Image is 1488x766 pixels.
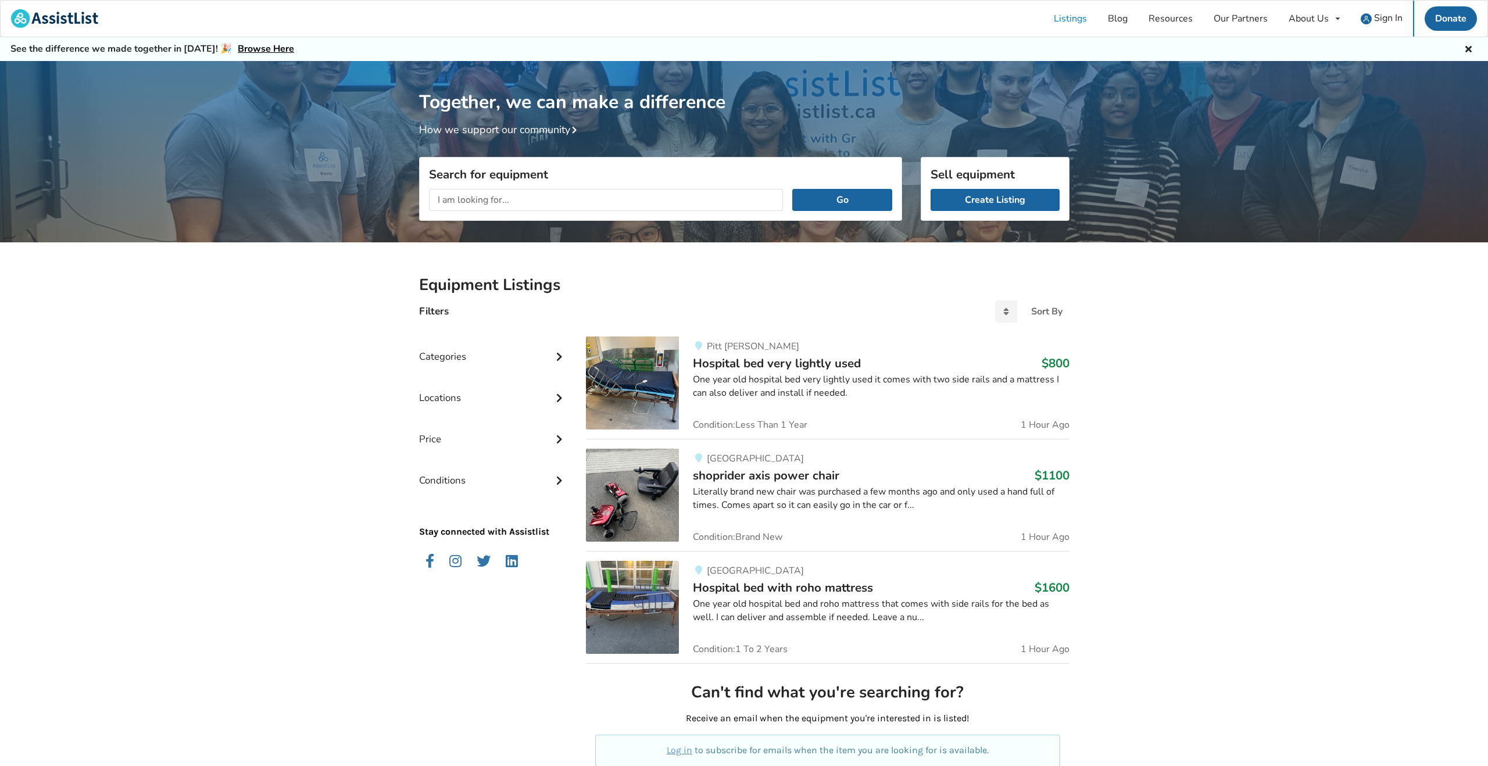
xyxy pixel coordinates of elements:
[11,9,98,28] img: assistlist-logo
[707,564,804,577] span: [GEOGRAPHIC_DATA]
[238,42,294,55] a: Browse Here
[693,645,788,654] span: Condition: 1 To 2 Years
[931,167,1060,182] h3: Sell equipment
[707,452,804,465] span: [GEOGRAPHIC_DATA]
[1021,532,1069,542] span: 1 Hour Ago
[693,485,1069,512] div: Literally brand new chair was purchased a few months ago and only used a hand full of times. Come...
[419,451,568,492] div: Conditions
[693,532,782,542] span: Condition: Brand New
[1361,13,1372,24] img: user icon
[586,551,1069,663] a: bedroom equipment-hospital bed with roho mattress [GEOGRAPHIC_DATA]Hospital bed with roho mattres...
[1425,6,1477,31] a: Donate
[419,61,1069,114] h1: Together, we can make a difference
[693,467,839,484] span: shoprider axis power chair
[419,327,568,368] div: Categories
[1021,645,1069,654] span: 1 Hour Ago
[1289,14,1329,23] div: About Us
[429,167,892,182] h3: Search for equipment
[667,744,692,756] a: Log in
[1031,307,1063,316] div: Sort By
[707,340,799,353] span: Pitt [PERSON_NAME]
[419,493,568,539] p: Stay connected with Assistlist
[586,439,1069,551] a: mobility-shoprider axis power chair [GEOGRAPHIC_DATA]shoprider axis power chair$1100Literally bra...
[609,744,1046,757] p: to subscribe for emails when the item you are looking for is available.
[1035,468,1069,483] h3: $1100
[1035,580,1069,595] h3: $1600
[595,712,1060,725] p: Receive an email when the equipment you're interested in is listed!
[10,43,294,55] h5: See the difference we made together in [DATE]! 🎉
[1138,1,1203,37] a: Resources
[693,420,807,429] span: Condition: Less Than 1 Year
[419,410,568,451] div: Price
[1350,1,1413,37] a: user icon Sign In
[693,597,1069,624] div: One year old hospital bed and roho mattress that comes with side rails for the bed as well. I can...
[586,561,679,654] img: bedroom equipment-hospital bed with roho mattress
[419,275,1069,295] h2: Equipment Listings
[429,189,784,211] input: I am looking for...
[693,579,873,596] span: Hospital bed with roho mattress
[1043,1,1097,37] a: Listings
[931,189,1060,211] a: Create Listing
[419,305,449,318] h4: Filters
[1374,12,1403,24] span: Sign In
[1042,356,1069,371] h3: $800
[693,373,1069,400] div: One year old hospital bed very lightly used it comes with two side rails and a mattress I can als...
[693,355,861,371] span: Hospital bed very lightly used
[1097,1,1138,37] a: Blog
[586,449,679,542] img: mobility-shoprider axis power chair
[586,337,679,429] img: bedroom equipment-hospital bed very lightly used
[419,123,582,137] a: How we support our community
[419,368,568,410] div: Locations
[586,337,1069,439] a: bedroom equipment-hospital bed very lightly usedPitt [PERSON_NAME]Hospital bed very lightly used$...
[595,682,1060,703] h2: Can't find what you're searching for?
[792,189,892,211] button: Go
[1021,420,1069,429] span: 1 Hour Ago
[1203,1,1278,37] a: Our Partners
